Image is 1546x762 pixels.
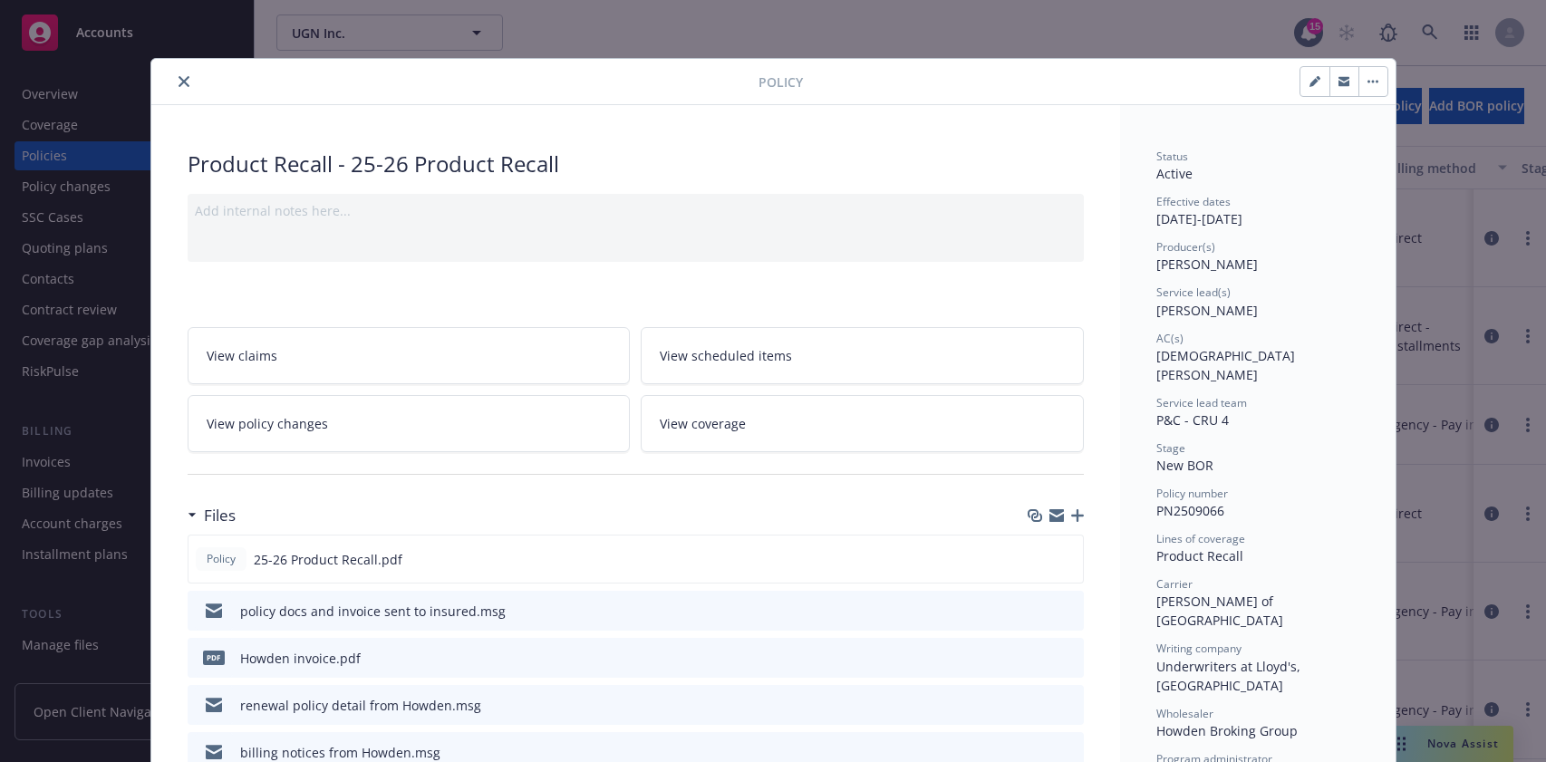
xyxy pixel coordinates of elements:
button: download file [1031,743,1046,762]
span: P&C - CRU 4 [1156,411,1229,429]
span: pdf [203,651,225,664]
span: View policy changes [207,414,328,433]
span: Stage [1156,440,1185,456]
a: View scheduled items [641,327,1084,384]
button: close [173,71,195,92]
span: [DEMOGRAPHIC_DATA][PERSON_NAME] [1156,347,1295,383]
span: Status [1156,149,1188,164]
span: Service lead team [1156,395,1247,410]
div: Files [188,504,236,527]
span: View scheduled items [660,346,792,365]
span: Writing company [1156,641,1242,656]
div: policy docs and invoice sent to insured.msg [240,602,506,621]
span: Underwriters at Lloyd's, [GEOGRAPHIC_DATA] [1156,658,1304,694]
button: preview file [1060,602,1077,621]
div: renewal policy detail from Howden.msg [240,696,481,715]
span: Wholesaler [1156,706,1213,721]
button: preview file [1059,550,1076,569]
button: preview file [1060,743,1077,762]
span: Service lead(s) [1156,285,1231,300]
button: download file [1030,550,1045,569]
span: Effective dates [1156,194,1231,209]
span: AC(s) [1156,331,1184,346]
div: Howden invoice.pdf [240,649,361,668]
a: View coverage [641,395,1084,452]
h3: Files [204,504,236,527]
span: 25-26 Product Recall.pdf [254,550,402,569]
span: Lines of coverage [1156,531,1245,546]
span: [PERSON_NAME] [1156,256,1258,273]
button: download file [1031,649,1046,668]
span: [PERSON_NAME] [1156,302,1258,319]
span: View claims [207,346,277,365]
div: Product Recall - 25-26 Product Recall [188,149,1084,179]
div: Add internal notes here... [195,201,1077,220]
span: Policy [759,72,803,92]
span: New BOR [1156,457,1213,474]
button: download file [1031,602,1046,621]
a: View claims [188,327,631,384]
span: PN2509066 [1156,502,1224,519]
span: [PERSON_NAME] of [GEOGRAPHIC_DATA] [1156,593,1283,629]
a: View policy changes [188,395,631,452]
span: View coverage [660,414,746,433]
span: Producer(s) [1156,239,1215,255]
span: Carrier [1156,576,1193,592]
span: Howden Broking Group [1156,722,1298,739]
span: Policy [203,551,239,567]
button: preview file [1060,696,1077,715]
div: [DATE] - [DATE] [1156,194,1359,228]
button: download file [1031,696,1046,715]
button: preview file [1060,649,1077,668]
span: Active [1156,165,1193,182]
span: Policy number [1156,486,1228,501]
div: Product Recall [1156,546,1359,565]
div: billing notices from Howden.msg [240,743,440,762]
